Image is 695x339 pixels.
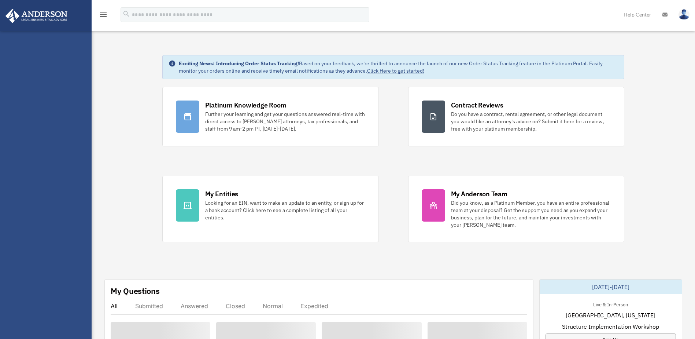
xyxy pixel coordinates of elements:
[205,199,365,221] div: Looking for an EIN, want to make an update to an entity, or sign up for a bank account? Click her...
[587,300,634,308] div: Live & In-Person
[408,87,625,146] a: Contract Reviews Do you have a contract, rental agreement, or other legal document you would like...
[162,176,379,242] a: My Entities Looking for an EIN, want to make an update to an entity, or sign up for a bank accoun...
[111,285,160,296] div: My Questions
[162,87,379,146] a: Platinum Knowledge Room Further your learning and get your questions answered real-time with dire...
[451,199,611,229] div: Did you know, as a Platinum Member, you have an entire professional team at your disposal? Get th...
[408,176,625,242] a: My Anderson Team Did you know, as a Platinum Member, you have an entire professional team at your...
[451,110,611,132] div: Do you have a contract, rental agreement, or other legal document you would like an attorney's ad...
[226,302,245,310] div: Closed
[135,302,163,310] div: Submitted
[263,302,283,310] div: Normal
[679,9,690,20] img: User Pic
[367,68,424,74] a: Click Here to get started!
[111,302,118,310] div: All
[300,302,328,310] div: Expedited
[451,189,507,198] div: My Anderson Team
[205,189,238,198] div: My Entities
[566,311,655,320] span: [GEOGRAPHIC_DATA], [US_STATE]
[122,10,130,18] i: search
[99,13,108,19] a: menu
[540,280,682,294] div: [DATE]-[DATE]
[205,101,286,110] div: Platinum Knowledge Room
[205,110,365,132] div: Further your learning and get your questions answered real-time with direct access to [PERSON_NAM...
[179,60,299,67] strong: Exciting News: Introducing Order Status Tracking!
[181,302,208,310] div: Answered
[99,10,108,19] i: menu
[3,9,70,23] img: Anderson Advisors Platinum Portal
[451,101,503,110] div: Contract Reviews
[179,60,618,74] div: Based on your feedback, we're thrilled to announce the launch of our new Order Status Tracking fe...
[562,322,659,331] span: Structure Implementation Workshop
